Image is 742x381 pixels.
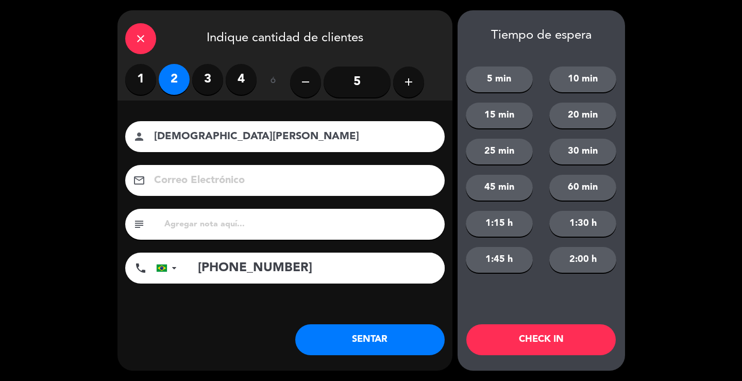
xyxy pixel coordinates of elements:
div: Tiempo de espera [458,28,625,43]
button: SENTAR [295,324,445,355]
label: 3 [192,64,223,95]
input: Nombre del cliente [153,128,431,146]
button: CHECK IN [466,324,616,355]
label: 4 [226,64,257,95]
button: 15 min [466,103,533,128]
input: Agregar nota aquí... [163,217,437,231]
div: Indique cantidad de clientes [117,10,452,64]
button: 30 min [549,139,616,164]
i: remove [299,76,312,88]
button: 45 min [466,175,533,201]
div: ó [257,64,290,100]
i: add [402,76,415,88]
i: email [133,174,145,187]
button: 1:30 h [549,211,616,237]
button: 10 min [549,67,616,92]
button: 60 min [549,175,616,201]
button: 25 min [466,139,533,164]
button: add [393,67,424,97]
button: 1:15 h [466,211,533,237]
button: 2:00 h [549,247,616,273]
i: phone [134,262,147,274]
button: remove [290,67,321,97]
button: 20 min [549,103,616,128]
button: 1:45 h [466,247,533,273]
div: Brazil (Brasil): +55 [157,253,180,283]
label: 2 [159,64,190,95]
button: 5 min [466,67,533,92]
input: Correo Electrónico [153,172,431,190]
i: person [133,130,145,143]
i: subject [133,218,145,230]
i: close [134,32,147,45]
label: 1 [125,64,156,95]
